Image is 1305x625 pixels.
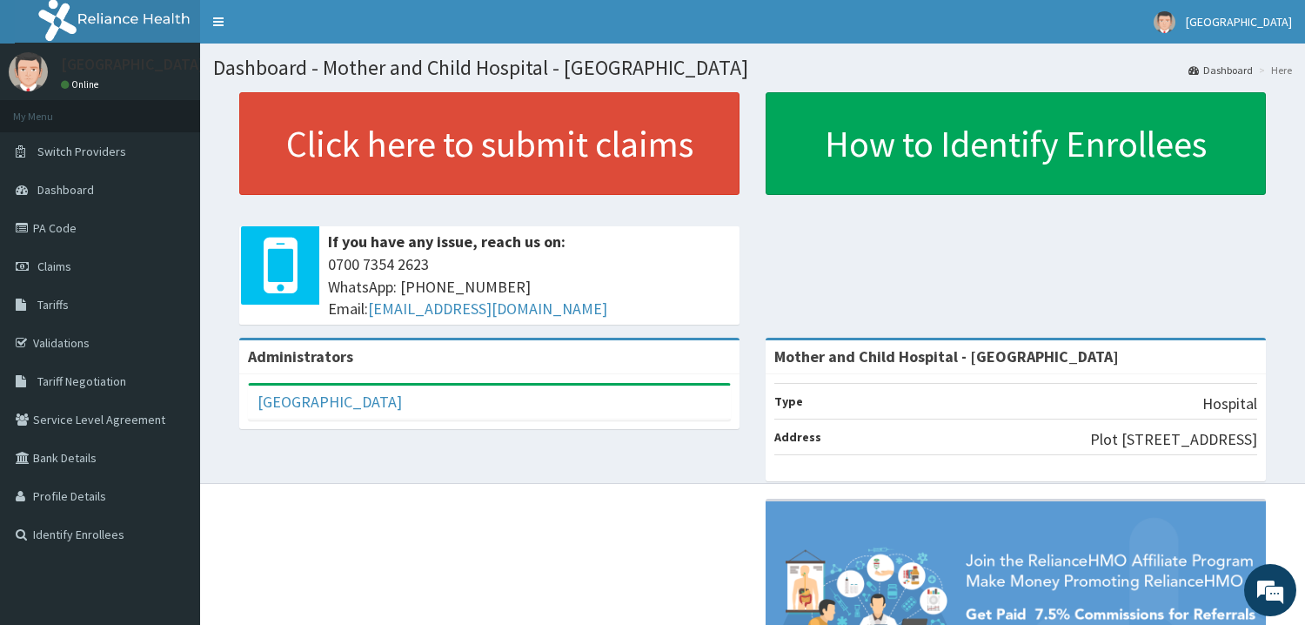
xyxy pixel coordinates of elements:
b: Address [774,429,821,445]
span: Tariff Negotiation [37,373,126,389]
p: [GEOGRAPHIC_DATA] [61,57,204,72]
strong: Mother and Child Hospital - [GEOGRAPHIC_DATA] [774,346,1119,366]
a: [EMAIL_ADDRESS][DOMAIN_NAME] [368,299,607,319]
span: [GEOGRAPHIC_DATA] [1186,14,1292,30]
img: User Image [1154,11,1175,33]
img: User Image [9,52,48,91]
span: Tariffs [37,297,69,312]
b: Type [774,393,803,409]
span: Claims [37,259,71,274]
p: Plot [STREET_ADDRESS] [1090,428,1257,451]
b: If you have any issue, reach us on: [328,232,565,252]
span: Switch Providers [37,144,126,159]
a: How to Identify Enrollees [766,92,1266,195]
li: Here [1255,63,1292,77]
a: Dashboard [1188,63,1253,77]
h1: Dashboard - Mother and Child Hospital - [GEOGRAPHIC_DATA] [213,57,1292,79]
b: Administrators [248,346,353,366]
a: Online [61,78,103,91]
span: 0700 7354 2623 WhatsApp: [PHONE_NUMBER] Email: [328,253,731,320]
span: Dashboard [37,182,94,198]
p: Hospital [1202,393,1257,415]
a: Click here to submit claims [239,92,739,195]
a: [GEOGRAPHIC_DATA] [258,392,402,412]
